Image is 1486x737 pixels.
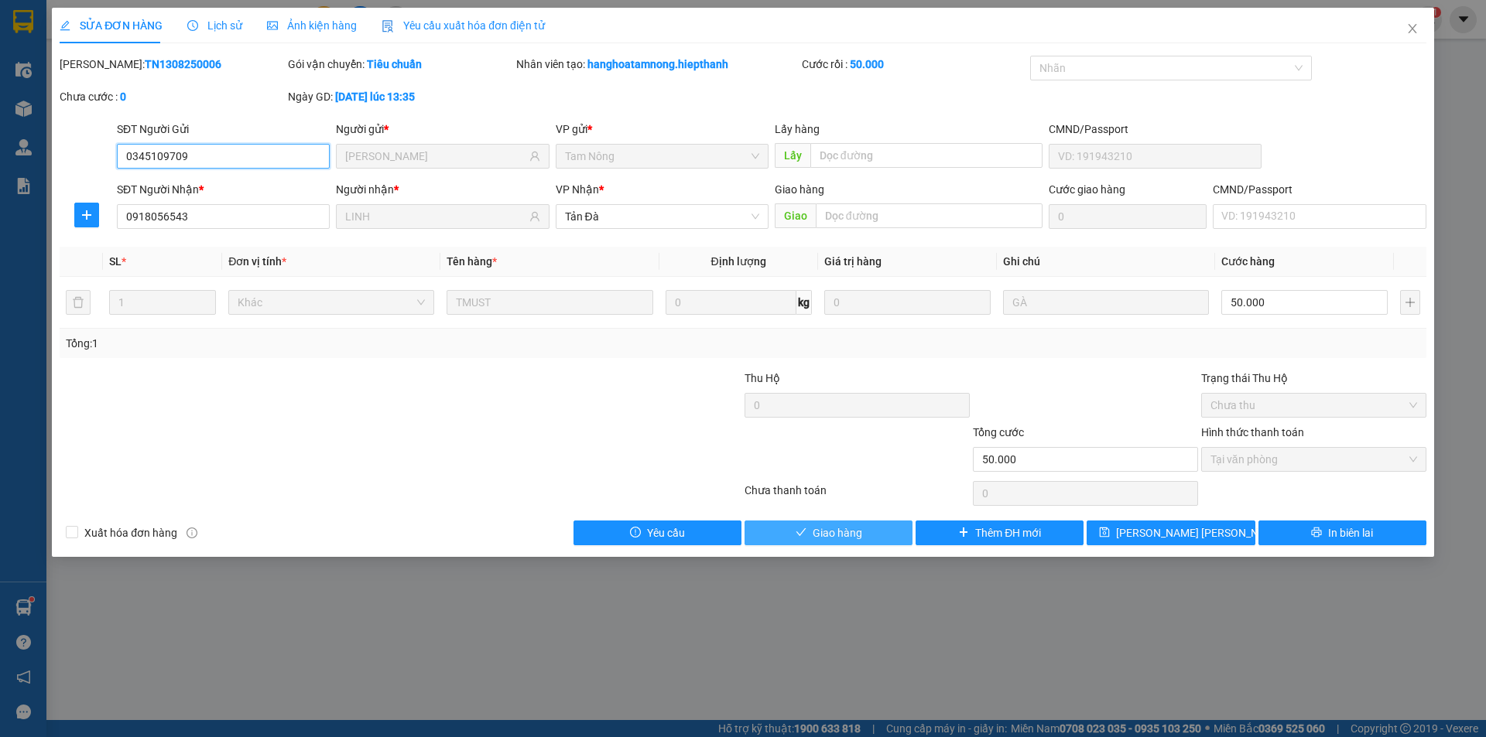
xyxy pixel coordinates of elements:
[187,527,197,538] span: info-circle
[1221,255,1275,268] span: Cước hàng
[1311,527,1322,539] span: printer
[574,520,741,545] button: exclamation-circleYêu cầu
[187,20,198,31] span: clock-circle
[120,90,126,103] b: 0
[288,88,513,105] div: Ngày GD:
[1258,520,1426,545] button: printerIn biên lai
[60,20,70,31] span: edit
[1003,290,1209,315] input: Ghi Chú
[1400,290,1420,315] button: plus
[630,527,641,539] span: exclamation-circle
[1406,22,1419,35] span: close
[824,290,991,315] input: 0
[565,205,759,228] span: Tản Đà
[810,143,1043,168] input: Dọc đường
[1201,370,1426,387] div: Trạng thái Thu Hộ
[565,145,759,168] span: Tam Nông
[997,247,1215,277] th: Ghi chú
[335,90,415,103] b: [DATE] lúc 13:35
[66,290,91,315] button: delete
[743,482,971,509] div: Chưa thanh toán
[745,520,912,545] button: checkGiao hàng
[802,56,1027,73] div: Cước rồi :
[775,203,816,228] span: Giao
[447,290,652,315] input: VD: Bàn, Ghế
[1049,144,1262,169] input: VD: 191943210
[1210,448,1417,471] span: Tại văn phòng
[973,426,1024,438] span: Tổng cước
[109,255,122,268] span: SL
[345,148,526,165] input: Tên người gửi
[207,12,374,38] b: [DOMAIN_NAME]
[711,255,766,268] span: Định lượng
[81,111,374,208] h2: VP Nhận: [PERSON_NAME]
[1391,8,1434,51] button: Close
[367,58,422,70] b: Tiêu chuẩn
[1328,524,1373,541] span: In biên lai
[49,12,177,106] b: Công Ty xe khách HIỆP THÀNH
[975,524,1041,541] span: Thêm ĐH mới
[1049,204,1207,229] input: Cước giao hàng
[228,255,286,268] span: Đơn vị tính
[267,19,357,32] span: Ảnh kiện hàng
[775,123,820,135] span: Lấy hàng
[145,58,221,70] b: TN1308250006
[796,290,812,315] span: kg
[1087,520,1255,545] button: save[PERSON_NAME] [PERSON_NAME]
[382,20,394,32] img: icon
[1201,426,1304,438] label: Hình thức thanh toán
[66,335,574,352] div: Tổng: 1
[9,111,125,136] h2: TĐ1308250214
[958,527,969,539] span: plus
[1210,394,1417,417] span: Chưa thu
[1213,181,1426,198] div: CMND/Passport
[1116,524,1284,541] span: [PERSON_NAME] [PERSON_NAME]
[1049,183,1125,196] label: Cước giao hàng
[1049,121,1262,138] div: CMND/Passport
[187,19,242,32] span: Lịch sử
[824,255,882,268] span: Giá trị hàng
[60,56,285,73] div: [PERSON_NAME]:
[587,58,728,70] b: hanghoatamnong.hiepthanh
[117,121,330,138] div: SĐT Người Gửi
[516,56,799,73] div: Nhân viên tạo:
[345,208,526,225] input: Tên người nhận
[775,143,810,168] span: Lấy
[336,181,549,198] div: Người nhận
[382,19,545,32] span: Yêu cầu xuất hóa đơn điện tử
[556,183,599,196] span: VP Nhận
[447,255,497,268] span: Tên hàng
[60,19,163,32] span: SỬA ĐƠN HÀNG
[775,183,824,196] span: Giao hàng
[336,121,549,138] div: Người gửi
[267,20,278,31] span: picture
[916,520,1084,545] button: plusThêm ĐH mới
[647,524,685,541] span: Yêu cầu
[813,524,862,541] span: Giao hàng
[529,211,540,222] span: user
[1099,527,1110,539] span: save
[74,203,99,227] button: plus
[288,56,513,73] div: Gói vận chuyển:
[850,58,884,70] b: 50.000
[816,203,1043,228] input: Dọc đường
[556,121,769,138] div: VP gửi
[238,291,425,314] span: Khác
[745,372,780,384] span: Thu Hộ
[796,527,806,539] span: check
[78,524,183,541] span: Xuất hóa đơn hàng
[529,151,540,162] span: user
[60,88,285,105] div: Chưa cước :
[117,181,330,198] div: SĐT Người Nhận
[75,209,98,221] span: plus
